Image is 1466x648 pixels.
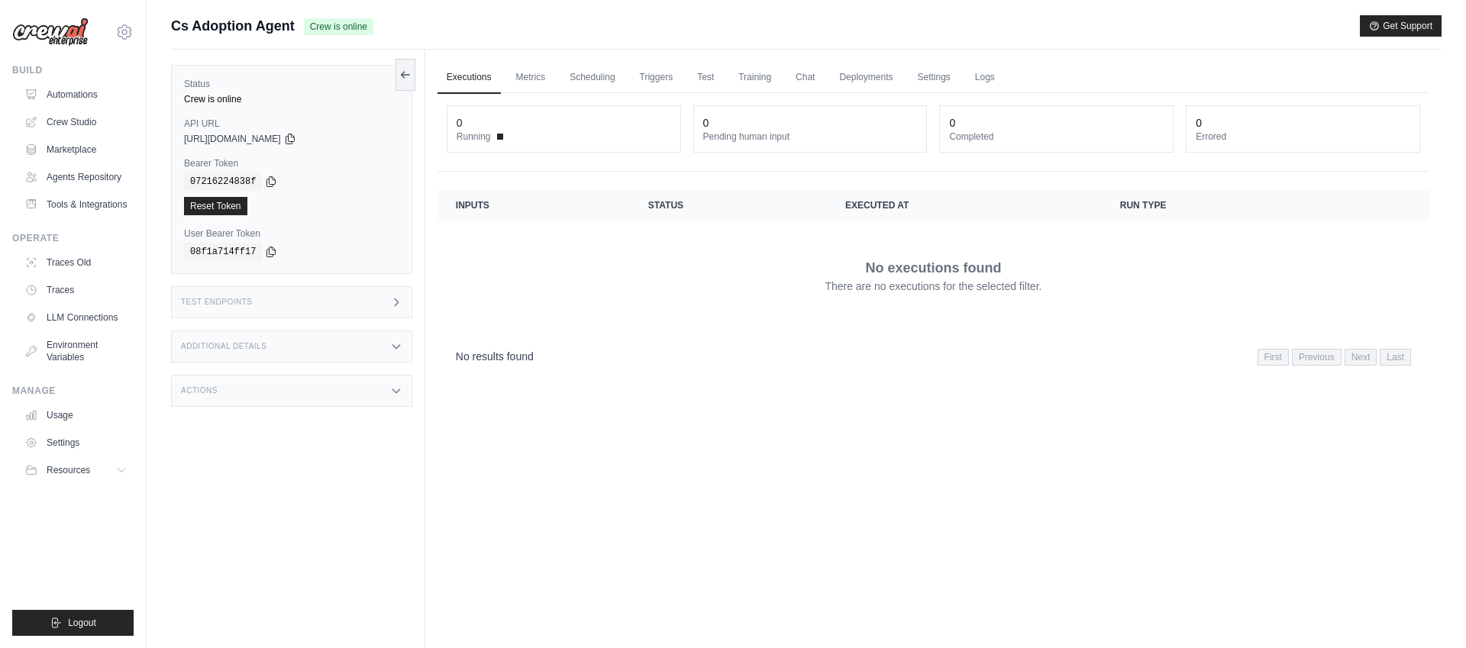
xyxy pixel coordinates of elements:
[12,18,89,47] img: Logo
[18,165,134,189] a: Agents Repository
[786,62,824,94] a: Chat
[1360,15,1442,37] button: Get Support
[1258,349,1411,366] nav: Pagination
[18,82,134,107] a: Automations
[184,243,262,261] code: 08f1a714ff17
[47,464,90,476] span: Resources
[12,610,134,636] button: Logout
[438,62,501,94] a: Executions
[18,305,134,330] a: LLM Connections
[1102,190,1329,221] th: Run Type
[18,110,134,134] a: Crew Studio
[18,333,134,369] a: Environment Variables
[184,118,399,130] label: API URL
[827,190,1102,221] th: Executed at
[1390,575,1466,648] iframe: Chat Widget
[304,18,373,35] span: Crew is online
[438,190,630,221] th: Inputs
[181,342,266,351] h3: Additional Details
[18,137,134,162] a: Marketplace
[1196,131,1410,143] dt: Errored
[1345,349,1377,366] span: Next
[18,192,134,217] a: Tools & Integrations
[865,257,1001,279] p: No executions found
[457,115,463,131] div: 0
[18,403,134,427] a: Usage
[825,279,1041,294] p: There are no executions for the selected filter.
[560,62,624,94] a: Scheduling
[18,458,134,482] button: Resources
[18,250,134,275] a: Traces Old
[184,93,399,105] div: Crew is online
[703,131,918,143] dt: Pending human input
[18,278,134,302] a: Traces
[1196,115,1202,131] div: 0
[949,115,955,131] div: 0
[438,337,1429,376] nav: Pagination
[830,62,902,94] a: Deployments
[1380,349,1411,366] span: Last
[184,197,247,215] a: Reset Token
[68,617,96,629] span: Logout
[908,62,959,94] a: Settings
[12,64,134,76] div: Build
[12,385,134,397] div: Manage
[1258,349,1289,366] span: First
[184,133,281,145] span: [URL][DOMAIN_NAME]
[1292,349,1342,366] span: Previous
[729,62,780,94] a: Training
[949,131,1164,143] dt: Completed
[507,62,555,94] a: Metrics
[438,190,1429,376] section: Crew executions table
[171,15,295,37] span: Cs Adoption Agent
[184,78,399,90] label: Status
[457,131,491,143] span: Running
[181,298,253,307] h3: Test Endpoints
[12,232,134,244] div: Operate
[184,227,399,240] label: User Bearer Token
[688,62,723,94] a: Test
[18,430,134,455] a: Settings
[630,190,827,221] th: Status
[181,386,218,395] h3: Actions
[966,62,1004,94] a: Logs
[703,115,709,131] div: 0
[184,157,399,169] label: Bearer Token
[456,349,534,364] p: No results found
[184,172,262,191] code: 07216224838f
[631,62,683,94] a: Triggers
